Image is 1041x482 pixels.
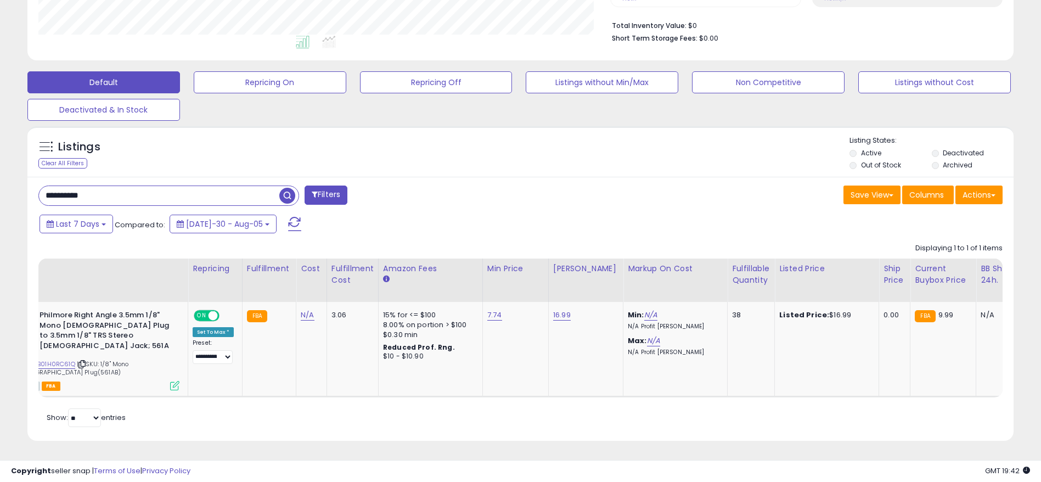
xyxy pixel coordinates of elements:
[142,466,190,476] a: Privacy Policy
[186,218,263,229] span: [DATE]-30 - Aug-05
[553,263,618,274] div: [PERSON_NAME]
[331,263,374,286] div: Fulfillment Cost
[628,349,719,356] p: N/A Profit [PERSON_NAME]
[38,158,87,169] div: Clear All Filters
[699,33,718,43] span: $0.00
[915,243,1003,254] div: Displaying 1 to 1 of 1 items
[623,259,728,302] th: The percentage added to the cost of goods (COGS) that forms the calculator for Min & Max prices.
[40,310,173,354] b: Philmore Right Angle 3.5mm 1/8" Mono [DEMOGRAPHIC_DATA] Plug to 3.5mm 1/8" TRS Stereo [DEMOGRAPHI...
[47,412,126,423] span: Show: entries
[383,274,390,284] small: Amazon Fees.
[27,71,180,93] button: Default
[884,310,902,320] div: 0.00
[193,339,234,364] div: Preset:
[692,71,845,93] button: Non Competitive
[732,310,766,320] div: 38
[779,310,870,320] div: $16.99
[985,466,1030,476] span: 2025-08-13 19:42 GMT
[170,215,277,233] button: [DATE]-30 - Aug-05
[94,466,140,476] a: Terms of Use
[644,310,657,321] a: N/A
[383,352,474,361] div: $10 - $10.90
[628,323,719,330] p: N/A Profit [PERSON_NAME]
[247,263,291,274] div: Fulfillment
[902,186,954,204] button: Columns
[884,263,905,286] div: Ship Price
[526,71,678,93] button: Listings without Min/Max
[628,335,647,346] b: Max:
[12,263,183,274] div: Title
[383,343,455,352] b: Reduced Prof. Rng.
[861,160,901,170] label: Out of Stock
[195,311,209,321] span: ON
[27,99,180,121] button: Deactivated & In Stock
[843,186,901,204] button: Save View
[779,263,874,274] div: Listed Price
[955,186,1003,204] button: Actions
[383,320,474,330] div: 8.00% on portion > $100
[11,466,51,476] strong: Copyright
[331,310,370,320] div: 3.06
[247,310,267,322] small: FBA
[779,310,829,320] b: Listed Price:
[612,21,687,30] b: Total Inventory Value:
[943,148,984,158] label: Deactivated
[193,327,234,337] div: Set To Max *
[301,310,314,321] a: N/A
[909,189,944,200] span: Columns
[305,186,347,205] button: Filters
[218,311,235,321] span: OFF
[58,139,100,155] h5: Listings
[915,310,935,322] small: FBA
[849,136,1014,146] p: Listing States:
[301,263,322,274] div: Cost
[360,71,513,93] button: Repricing Off
[732,263,770,286] div: Fulfillable Quantity
[383,330,474,340] div: $0.30 min
[981,310,1017,320] div: N/A
[981,263,1021,286] div: BB Share 24h.
[40,215,113,233] button: Last 7 Days
[938,310,954,320] span: 9.99
[612,18,994,31] li: $0
[115,220,165,230] span: Compared to:
[37,360,75,369] a: B01H0RC61Q
[42,382,60,391] span: FBA
[15,360,129,376] span: | SKU: 1/8" Mono [DEMOGRAPHIC_DATA] Plug(561AB)
[194,71,346,93] button: Repricing On
[612,33,697,43] b: Short Term Storage Fees:
[647,335,660,346] a: N/A
[861,148,881,158] label: Active
[943,160,972,170] label: Archived
[487,263,544,274] div: Min Price
[553,310,571,321] a: 16.99
[383,310,474,320] div: 15% for <= $100
[383,263,478,274] div: Amazon Fees
[56,218,99,229] span: Last 7 Days
[487,310,502,321] a: 7.74
[11,466,190,477] div: seller snap | |
[193,263,238,274] div: Repricing
[858,71,1011,93] button: Listings without Cost
[628,263,723,274] div: Markup on Cost
[915,263,971,286] div: Current Buybox Price
[628,310,644,320] b: Min:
